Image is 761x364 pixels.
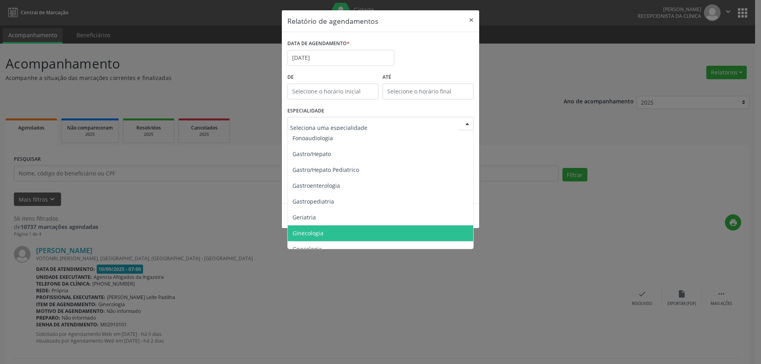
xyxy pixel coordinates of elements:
[290,120,457,135] input: Seleciona uma especialidade
[463,10,479,30] button: Close
[293,150,331,158] span: Gastro/Hepato
[293,134,333,142] span: Fonoaudiologia
[293,213,316,221] span: Geriatria
[287,16,378,26] h5: Relatório de agendamentos
[382,84,474,99] input: Selecione o horário final
[293,198,334,205] span: Gastropediatria
[293,229,323,237] span: Ginecologia
[287,38,350,50] label: DATA DE AGENDAMENTO
[287,105,324,117] label: ESPECIALIDADE
[293,166,359,173] span: Gastro/Hepato Pediatrico
[287,84,379,99] input: Selecione o horário inicial
[293,245,322,253] span: Gnecologia
[293,182,340,189] span: Gastroenterologia
[287,50,394,66] input: Selecione uma data ou intervalo
[287,71,379,84] label: De
[382,71,474,84] label: ATÉ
